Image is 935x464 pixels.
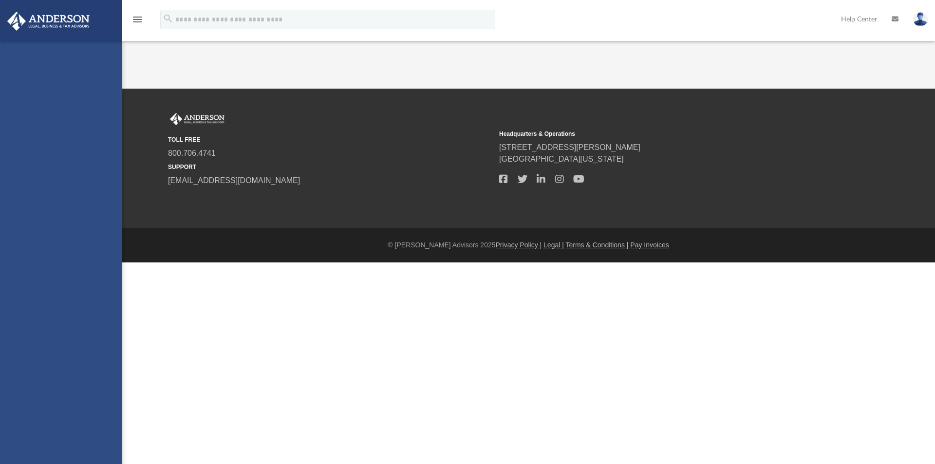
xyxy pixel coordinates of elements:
a: [STREET_ADDRESS][PERSON_NAME] [499,143,640,151]
a: Pay Invoices [630,241,669,249]
a: [EMAIL_ADDRESS][DOMAIN_NAME] [168,176,300,185]
a: Terms & Conditions | [566,241,629,249]
a: [GEOGRAPHIC_DATA][US_STATE] [499,155,624,163]
a: menu [131,19,143,25]
img: User Pic [913,12,928,26]
i: search [163,13,173,24]
i: menu [131,14,143,25]
small: SUPPORT [168,163,492,171]
a: Privacy Policy | [496,241,542,249]
img: Anderson Advisors Platinum Portal [168,113,226,126]
div: © [PERSON_NAME] Advisors 2025 [122,240,935,250]
a: Legal | [543,241,564,249]
small: Headquarters & Operations [499,130,823,138]
a: 800.706.4741 [168,149,216,157]
small: TOLL FREE [168,135,492,144]
img: Anderson Advisors Platinum Portal [4,12,93,31]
